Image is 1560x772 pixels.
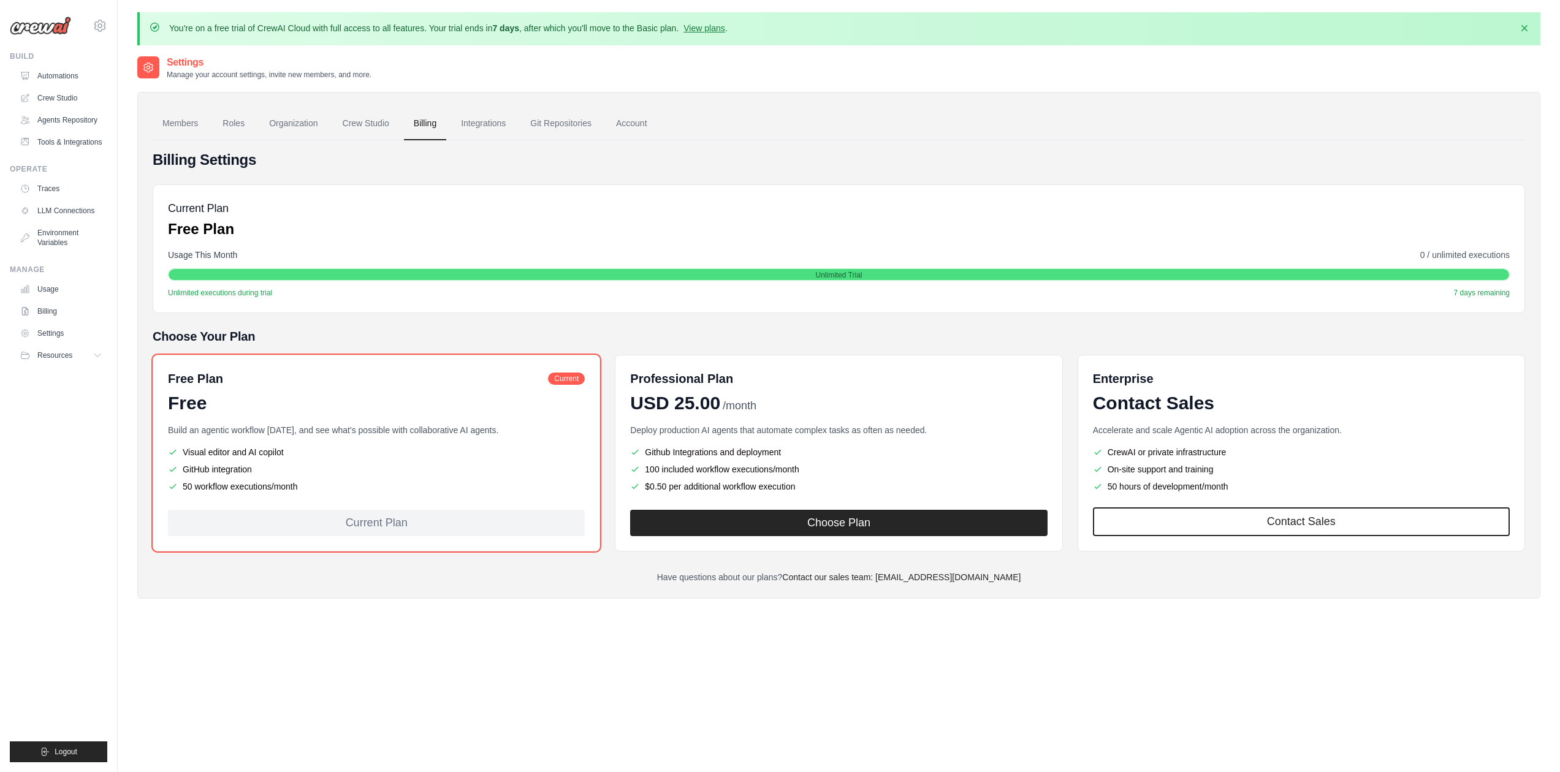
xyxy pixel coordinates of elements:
li: Github Integrations and deployment [630,446,1047,458]
button: Logout [10,741,107,762]
button: Choose Plan [630,510,1047,536]
div: Operate [10,164,107,174]
a: View plans [683,23,725,33]
li: $0.50 per additional workflow execution [630,480,1047,493]
div: Build [10,51,107,61]
a: Billing [404,107,446,140]
a: Crew Studio [333,107,399,140]
a: Settings [15,324,107,343]
span: Unlimited Trial [815,270,862,280]
a: Agents Repository [15,110,107,130]
li: Visual editor and AI copilot [168,446,585,458]
img: Logo [10,17,71,35]
li: On-site support and training [1093,463,1510,475]
h5: Current Plan [168,200,234,217]
p: Build an agentic workflow [DATE], and see what's possible with collaborative AI agents. [168,424,585,436]
span: /month [723,398,756,414]
span: Resources [37,350,72,360]
span: USD 25.00 [630,392,720,414]
span: Unlimited executions during trial [168,288,272,298]
p: Free Plan [168,219,234,239]
p: Manage your account settings, invite new members, and more. [167,70,371,80]
button: Resources [15,346,107,365]
h6: Enterprise [1093,370,1510,387]
p: You're on a free trial of CrewAI Cloud with full access to all features. Your trial ends in , aft... [169,22,728,34]
a: Automations [15,66,107,86]
h2: Settings [167,55,371,70]
h5: Choose Your Plan [153,328,1525,345]
p: Deploy production AI agents that automate complex tasks as often as needed. [630,424,1047,436]
div: Manage [10,265,107,274]
a: Git Repositories [520,107,601,140]
span: 0 / unlimited executions [1420,249,1510,261]
div: Current Plan [168,510,585,536]
a: Members [153,107,208,140]
li: 50 workflow executions/month [168,480,585,493]
li: 50 hours of development/month [1093,480,1510,493]
span: Usage This Month [168,249,237,261]
span: Logout [55,747,77,757]
div: Free [168,392,585,414]
a: Traces [15,179,107,199]
a: Organization [259,107,327,140]
li: CrewAI or private infrastructure [1093,446,1510,458]
a: Contact Sales [1093,507,1510,536]
strong: 7 days [492,23,519,33]
h6: Professional Plan [630,370,733,387]
h6: Free Plan [168,370,223,387]
a: Environment Variables [15,223,107,252]
h4: Billing Settings [153,150,1525,170]
a: Account [606,107,657,140]
a: Contact our sales team: [EMAIL_ADDRESS][DOMAIN_NAME] [782,572,1021,582]
div: Contact Sales [1093,392,1510,414]
li: 100 included workflow executions/month [630,463,1047,475]
li: GitHub integration [168,463,585,475]
p: Have questions about our plans? [153,571,1525,583]
a: Tools & Integrations [15,132,107,152]
a: Crew Studio [15,88,107,108]
a: LLM Connections [15,201,107,221]
a: Roles [213,107,254,140]
a: Integrations [451,107,516,140]
p: Accelerate and scale Agentic AI adoption across the organization. [1093,424,1510,436]
a: Usage [15,279,107,299]
span: Current [548,373,585,385]
span: 7 days remaining [1454,288,1510,298]
a: Billing [15,301,107,321]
